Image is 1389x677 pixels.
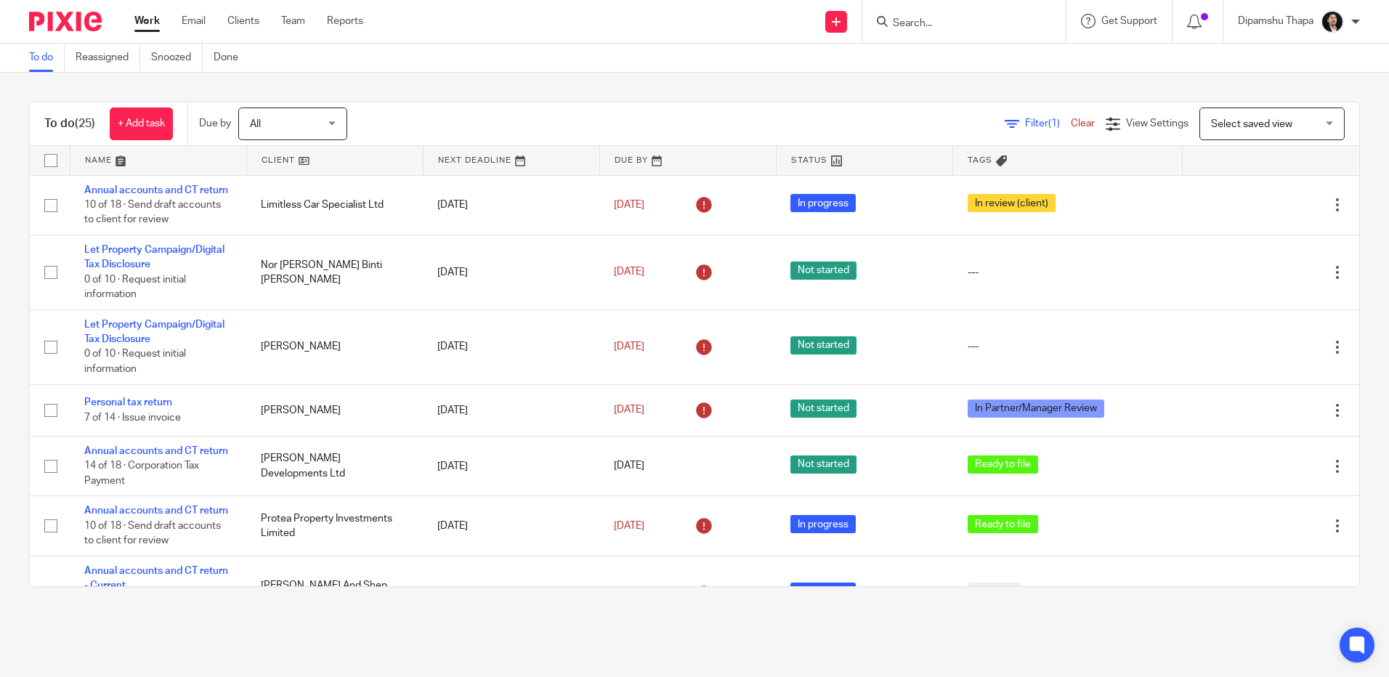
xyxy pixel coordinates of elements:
[968,583,1021,601] span: Ongoing
[1211,119,1292,129] span: Select saved view
[790,583,856,601] span: In progress
[790,515,856,533] span: In progress
[1025,118,1071,129] span: Filter
[84,200,221,225] span: 10 of 18 · Send draft accounts to client for review
[1071,118,1095,129] a: Clear
[29,44,65,72] a: To do
[246,436,423,495] td: [PERSON_NAME] Developments Ltd
[84,566,228,591] a: Annual accounts and CT return - Current
[199,116,231,131] p: Due by
[84,320,224,344] a: Let Property Campaign/Digital Tax Disclosure
[968,400,1104,418] span: In Partner/Manager Review
[327,14,363,28] a: Reports
[110,108,173,140] a: + Add task
[614,521,644,531] span: [DATE]
[790,262,857,280] span: Not started
[790,194,856,212] span: In progress
[790,455,857,474] span: Not started
[84,446,228,456] a: Annual accounts and CT return
[151,44,203,72] a: Snoozed
[84,349,186,375] span: 0 of 10 · Request initial information
[423,309,599,384] td: [DATE]
[246,496,423,556] td: Protea Property Investments Limited
[1101,16,1157,26] span: Get Support
[76,44,140,72] a: Reassigned
[614,267,644,277] span: [DATE]
[182,14,206,28] a: Email
[968,455,1038,474] span: Ready to file
[250,119,261,129] span: All
[84,185,228,195] a: Annual accounts and CT return
[227,14,259,28] a: Clients
[84,245,224,269] a: Let Property Campaign/Digital Tax Disclosure
[790,400,857,418] span: Not started
[968,515,1038,533] span: Ready to file
[1126,118,1188,129] span: View Settings
[614,200,644,210] span: [DATE]
[423,235,599,309] td: [DATE]
[968,265,1168,280] div: ---
[1321,10,1344,33] img: Dipamshu2.jpg
[84,413,181,423] span: 7 of 14 · Issue invoice
[246,384,423,436] td: [PERSON_NAME]
[891,17,1022,31] input: Search
[1048,118,1060,129] span: (1)
[75,118,95,129] span: (25)
[423,175,599,235] td: [DATE]
[84,397,172,408] a: Personal tax return
[84,521,221,546] span: 10 of 18 · Send draft accounts to client for review
[1238,14,1313,28] p: Dipamshu Thapa
[281,14,305,28] a: Team
[246,309,423,384] td: [PERSON_NAME]
[84,506,228,516] a: Annual accounts and CT return
[790,336,857,354] span: Not started
[423,496,599,556] td: [DATE]
[246,175,423,235] td: Limitless Car Specialist Ltd
[614,461,644,471] span: [DATE]
[246,235,423,309] td: Nor [PERSON_NAME] Binti [PERSON_NAME]
[29,12,102,31] img: Pixie
[246,556,423,631] td: [PERSON_NAME] And Shep Limited
[134,14,160,28] a: Work
[84,461,199,487] span: 14 of 18 · Corporation Tax Payment
[84,275,186,300] span: 0 of 10 · Request initial information
[214,44,249,72] a: Done
[968,339,1168,354] div: ---
[423,384,599,436] td: [DATE]
[614,405,644,415] span: [DATE]
[44,116,95,131] h1: To do
[968,156,992,164] span: Tags
[423,436,599,495] td: [DATE]
[423,556,599,631] td: [DATE]
[614,341,644,352] span: [DATE]
[968,194,1056,212] span: In review (client)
